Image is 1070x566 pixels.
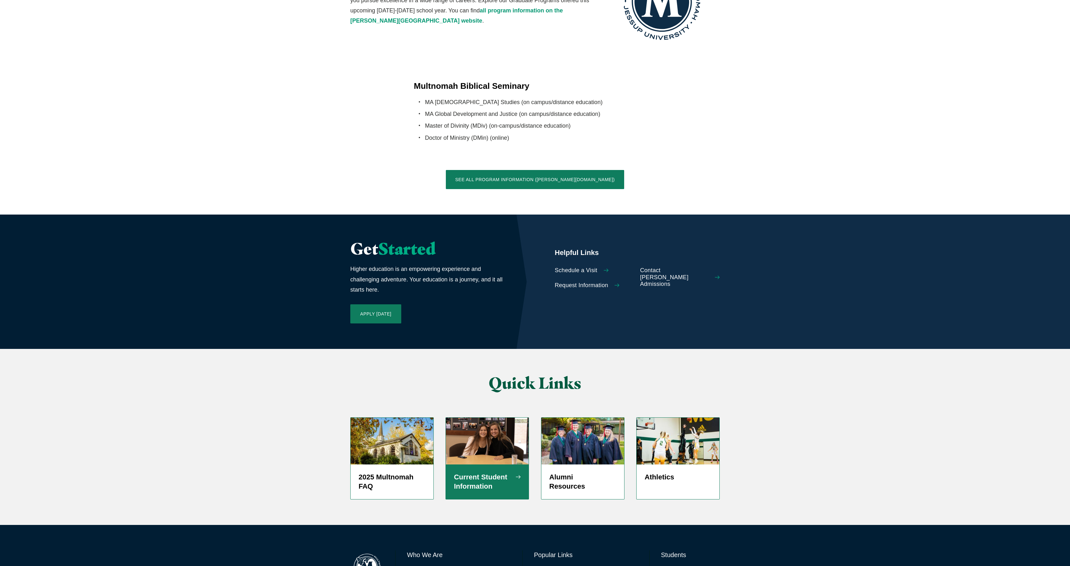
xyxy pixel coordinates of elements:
[637,418,719,464] img: WBBALL_WEB
[640,267,709,288] span: Contact [PERSON_NAME] Admissions
[425,133,656,143] li: Doctor of Ministry (DMin) (online)
[350,240,504,258] h2: Get
[645,472,711,482] h5: Athletics
[407,550,511,559] h6: Who We Are
[446,418,529,464] img: screenshot-2024-05-27-at-1.37.12-pm
[425,97,656,107] li: MA [DEMOGRAPHIC_DATA] Studies (on campus/distance education)
[359,472,425,492] h5: 2025 Multnomah FAQ
[640,267,720,288] a: Contact [PERSON_NAME] Admissions
[425,121,656,131] li: Master of Divinity (MDiv) (on-campus/distance education)
[555,267,597,274] span: Schedule a Visit
[350,304,401,323] a: Apply [DATE]
[549,472,616,492] h5: Alumni Resources
[555,267,634,274] a: Schedule a Visit
[541,417,624,499] a: 50 Year Alumni 2019 Alumni Resources
[555,282,634,289] a: Request Information
[555,248,720,258] h5: Helpful Links
[555,282,608,289] span: Request Information
[350,264,504,295] p: Higher education is an empowering experience and challenging adventure. Your education is a journ...
[636,417,720,499] a: Women's Basketball player shooting jump shot Athletics
[425,109,656,119] li: MA Global Development and Justice (on campus/distance education)
[661,550,720,559] h6: Students
[414,374,656,392] h2: Quick Links
[534,550,638,559] h6: Popular Links
[446,170,624,189] a: See All Program Information ([PERSON_NAME][DOMAIN_NAME])
[446,417,529,499] a: screenshot-2024-05-27-at-1.37.12-pm Current Student Information
[378,239,436,258] span: Started
[350,417,434,499] a: Prayer Chapel in Fall 2025 Multnomah FAQ
[541,418,624,464] img: 50 Year Alumni 2019
[414,80,656,92] h4: Multnomah Biblical Seminary
[351,418,433,464] img: Prayer Chapel in Fall
[454,472,521,492] h5: Current Student Information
